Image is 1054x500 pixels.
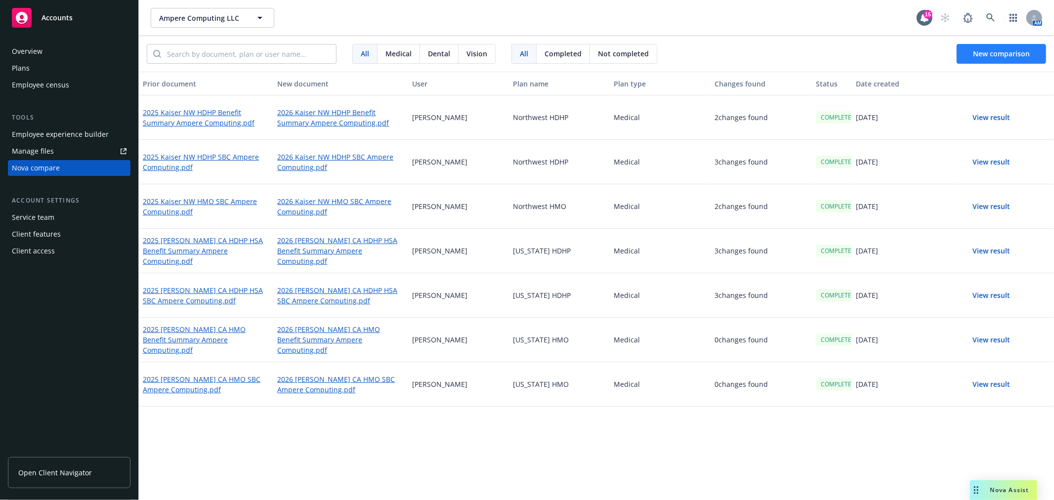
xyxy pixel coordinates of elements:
div: Manage files [12,143,54,159]
div: COMPLETED [816,378,861,390]
a: 2025 [PERSON_NAME] CA HDHP HSA Benefit Summary Ampere Computing.pdf [143,235,269,266]
p: 3 changes found [715,246,768,256]
div: Medical [610,318,711,362]
a: 2025 [PERSON_NAME] CA HDHP HSA SBC Ampere Computing.pdf [143,285,269,306]
a: Plans [8,60,130,76]
button: View result [957,241,1026,261]
a: Employee experience builder [8,126,130,142]
button: Status [812,72,852,95]
button: Prior document [139,72,273,95]
p: [PERSON_NAME] [412,112,467,123]
a: Client features [8,226,130,242]
button: View result [957,286,1026,305]
p: 2 changes found [715,112,768,123]
button: View result [957,375,1026,394]
div: Tools [8,113,130,123]
svg: Search [153,50,161,58]
span: Ampere Computing LLC [159,13,245,23]
a: 2026 Kaiser NW HMO SBC Ampere Computing.pdf [277,196,404,217]
p: [DATE] [856,334,878,345]
p: [PERSON_NAME] [412,290,467,300]
div: COMPLETED [816,245,861,257]
div: [US_STATE] HDHP [509,229,610,273]
span: Nova Assist [990,486,1029,494]
a: 2025 Kaiser NW HMO SBC Ampere Computing.pdf [143,196,269,217]
button: Ampere Computing LLC [151,8,274,28]
a: 2026 [PERSON_NAME] CA HDHP HSA Benefit Summary Ampere Computing.pdf [277,235,404,266]
div: Account settings [8,196,130,206]
div: [US_STATE] HMO [509,318,610,362]
p: [DATE] [856,157,878,167]
a: Client access [8,243,130,259]
div: Employee experience builder [12,126,109,142]
div: [US_STATE] HDHP [509,273,610,318]
p: [DATE] [856,246,878,256]
span: Accounts [42,14,73,22]
div: Medical [610,273,711,318]
div: Client access [12,243,55,259]
span: Medical [385,48,412,59]
p: 0 changes found [715,379,768,389]
div: Medical [610,95,711,140]
a: Accounts [8,4,130,32]
div: Nova compare [12,160,60,176]
a: 2026 [PERSON_NAME] CA HMO SBC Ampere Computing.pdf [277,374,404,395]
button: View result [957,330,1026,350]
a: 2025 [PERSON_NAME] CA HMO Benefit Summary Ampere Computing.pdf [143,324,269,355]
a: Search [981,8,1001,28]
p: 0 changes found [715,334,768,345]
div: Northwest HDHP [509,140,610,184]
button: User [408,72,509,95]
span: Open Client Navigator [18,467,92,478]
div: 15 [924,10,932,19]
span: All [361,48,369,59]
button: Plan name [509,72,610,95]
button: Changes found [711,72,812,95]
span: All [520,48,528,59]
button: Nova Assist [970,480,1037,500]
div: Date created [856,79,949,89]
div: COMPLETED [816,200,861,212]
div: Plan type [614,79,707,89]
div: Changes found [715,79,808,89]
p: [PERSON_NAME] [412,246,467,256]
p: [DATE] [856,112,878,123]
div: Northwest HDHP [509,95,610,140]
p: 3 changes found [715,290,768,300]
div: User [412,79,505,89]
p: [PERSON_NAME] [412,334,467,345]
div: Medical [610,184,711,229]
p: [DATE] [856,201,878,211]
a: 2025 Kaiser NW HDHP Benefit Summary Ampere Computing.pdf [143,107,269,128]
p: [PERSON_NAME] [412,379,467,389]
div: Service team [12,209,54,225]
div: Medical [610,362,711,407]
a: Overview [8,43,130,59]
button: New document [273,72,408,95]
div: COMPLETED [816,289,861,301]
button: New comparison [957,44,1046,64]
div: Prior document [143,79,269,89]
p: [PERSON_NAME] [412,201,467,211]
button: View result [957,108,1026,127]
div: Plans [12,60,30,76]
div: [US_STATE] HMO [509,362,610,407]
div: COMPLETED [816,333,861,346]
div: New document [277,79,404,89]
a: 2025 [PERSON_NAME] CA HMO SBC Ampere Computing.pdf [143,374,269,395]
span: Vision [466,48,487,59]
div: Overview [12,43,42,59]
div: Employee census [12,77,69,93]
a: 2026 [PERSON_NAME] CA HDHP HSA SBC Ampere Computing.pdf [277,285,404,306]
button: View result [957,152,1026,172]
a: 2026 Kaiser NW HDHP SBC Ampere Computing.pdf [277,152,404,172]
div: Medical [610,140,711,184]
div: Northwest HMO [509,184,610,229]
button: View result [957,197,1026,216]
a: Start snowing [935,8,955,28]
p: [DATE] [856,290,878,300]
p: [DATE] [856,379,878,389]
span: Dental [428,48,450,59]
div: Plan name [513,79,606,89]
span: Completed [545,48,582,59]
